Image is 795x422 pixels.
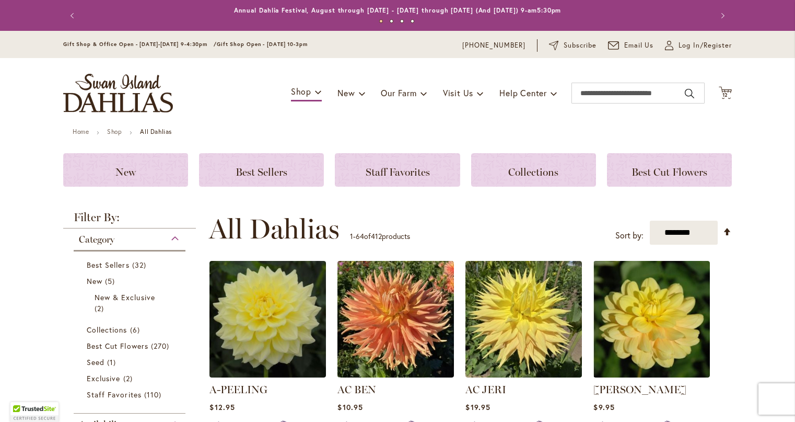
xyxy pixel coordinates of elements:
[63,153,188,187] a: New
[199,153,324,187] a: Best Sellers
[615,226,644,245] label: Sort by:
[719,86,732,100] button: 12
[105,276,118,287] span: 5
[10,402,59,422] div: TrustedSite Certified
[63,74,173,112] a: store logo
[400,19,404,23] button: 3 of 4
[337,402,363,412] span: $10.95
[465,402,490,412] span: $19.95
[87,325,127,335] span: Collections
[87,390,142,400] span: Staff Favorites
[87,260,130,270] span: Best Sellers
[337,370,454,380] a: AC BEN
[63,212,196,229] strong: Filter By:
[411,19,414,23] button: 4 of 4
[711,5,732,26] button: Next
[607,153,732,187] a: Best Cut Flowers
[107,128,122,135] a: Shop
[87,373,175,384] a: Exclusive
[87,276,175,287] a: New
[209,370,326,380] a: A-Peeling
[356,231,364,241] span: 64
[443,87,473,98] span: Visit Us
[499,87,547,98] span: Help Center
[209,402,235,412] span: $12.95
[95,292,155,302] span: New & Exclusive
[665,40,732,51] a: Log In/Register
[462,40,525,51] a: [PHONE_NUMBER]
[87,341,148,351] span: Best Cut Flowers
[87,357,175,368] a: Seed
[381,87,416,98] span: Our Farm
[132,259,149,270] span: 32
[371,231,382,241] span: 412
[366,166,430,178] span: Staff Favorites
[217,41,308,48] span: Gift Shop Open - [DATE] 10-3pm
[209,213,340,245] span: All Dahlias
[624,40,654,51] span: Email Us
[63,5,84,26] button: Previous
[130,324,143,335] span: 6
[350,231,353,241] span: 1
[465,370,582,380] a: AC Jeri
[140,128,172,135] strong: All Dahlias
[608,40,654,51] a: Email Us
[87,340,175,351] a: Best Cut Flowers
[593,402,614,412] span: $9.95
[115,166,136,178] span: New
[87,324,175,335] a: Collections
[337,87,355,98] span: New
[95,303,107,314] span: 2
[234,6,562,14] a: Annual Dahlia Festival, August through [DATE] - [DATE] through [DATE] (And [DATE]) 9-am5:30pm
[337,383,376,396] a: AC BEN
[151,340,172,351] span: 270
[508,166,558,178] span: Collections
[350,228,410,245] p: - of products
[379,19,383,23] button: 1 of 4
[63,41,217,48] span: Gift Shop & Office Open - [DATE]-[DATE] 9-4:30pm /
[564,40,597,51] span: Subscribe
[679,40,732,51] span: Log In/Register
[209,261,326,378] img: A-Peeling
[87,276,102,286] span: New
[87,259,175,270] a: Best Sellers
[209,383,267,396] a: A-PEELING
[337,261,454,378] img: AC BEN
[87,373,120,383] span: Exclusive
[593,370,710,380] a: AHOY MATEY
[593,261,710,378] img: AHOY MATEY
[79,234,114,245] span: Category
[291,86,311,97] span: Shop
[465,261,582,378] img: AC Jeri
[144,389,164,400] span: 110
[95,292,167,314] a: New &amp; Exclusive
[87,389,175,400] a: Staff Favorites
[87,357,104,367] span: Seed
[593,383,686,396] a: [PERSON_NAME]
[471,153,596,187] a: Collections
[335,153,460,187] a: Staff Favorites
[632,166,707,178] span: Best Cut Flowers
[73,128,89,135] a: Home
[390,19,393,23] button: 2 of 4
[549,40,597,51] a: Subscribe
[123,373,135,384] span: 2
[465,383,506,396] a: AC JERI
[722,92,729,98] span: 12
[236,166,287,178] span: Best Sellers
[107,357,119,368] span: 1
